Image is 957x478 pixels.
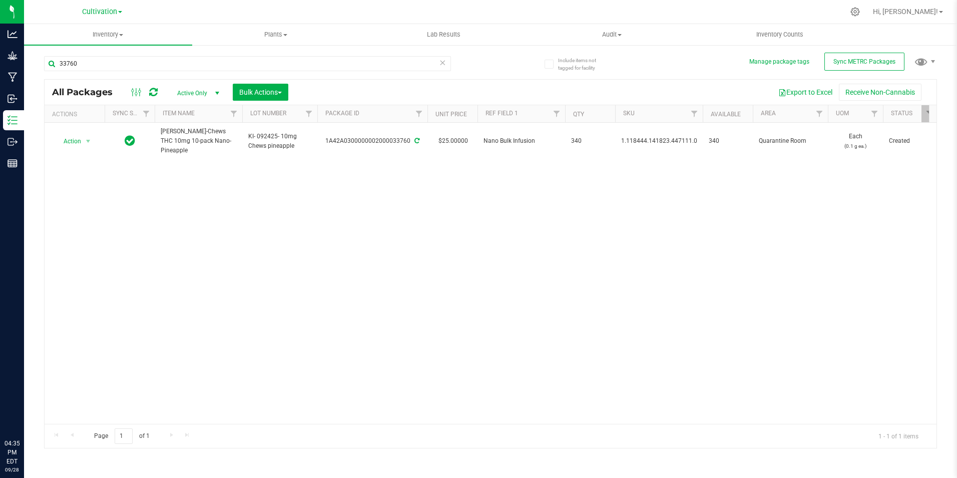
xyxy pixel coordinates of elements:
[849,7,861,17] div: Manage settings
[435,111,467,118] a: Unit Price
[5,439,20,466] p: 04:35 PM EDT
[743,30,817,39] span: Inventory Counts
[528,24,696,45] a: Audit
[239,88,282,96] span: Bulk Actions
[811,105,828,122] a: Filter
[55,134,82,148] span: Action
[413,137,419,144] span: Sync from Compliance System
[226,105,242,122] a: Filter
[52,87,123,98] span: All Packages
[8,29,18,39] inline-svg: Analytics
[709,136,747,146] span: 340
[8,137,18,147] inline-svg: Outbound
[86,428,158,444] span: Page of 1
[138,105,155,122] a: Filter
[161,127,236,156] span: [PERSON_NAME]-Chews THC 10mg 10-pack Nano-Pineapple
[192,24,360,45] a: Plants
[115,428,133,444] input: 1
[891,110,912,117] a: Status
[571,136,609,146] span: 340
[621,136,697,146] span: 1.118444.141823.447111.0
[44,56,451,71] input: Search Package ID, Item Name, SKU, Lot or Part Number...
[836,110,849,117] a: UOM
[873,8,938,16] span: Hi, [PERSON_NAME]!
[866,105,883,122] a: Filter
[870,428,926,443] span: 1 - 1 of 1 items
[549,105,565,122] a: Filter
[360,24,528,45] a: Lab Results
[82,8,117,16] span: Cultivation
[163,110,195,117] a: Item Name
[82,134,95,148] span: select
[686,105,703,122] a: Filter
[52,111,101,118] div: Actions
[8,158,18,168] inline-svg: Reports
[433,134,473,148] span: $25.00000
[711,111,741,118] a: Available
[486,110,518,117] a: Ref Field 1
[8,94,18,104] inline-svg: Inbound
[316,136,429,146] div: 1A42A0300000002000033760
[10,398,40,428] iframe: Resource center
[8,72,18,82] inline-svg: Manufacturing
[24,30,192,39] span: Inventory
[113,110,151,117] a: Sync Status
[5,466,20,473] p: 09/28
[759,136,822,146] span: Quarantine Room
[301,105,317,122] a: Filter
[248,132,311,151] span: KI- 092425- 10mg Chews pineapple
[529,30,696,39] span: Audit
[325,110,359,117] a: Package ID
[193,30,360,39] span: Plants
[8,51,18,61] inline-svg: Grow
[839,84,921,101] button: Receive Non-Cannabis
[824,53,904,71] button: Sync METRC Packages
[834,141,877,151] p: (0.1 g ea.)
[749,58,809,66] button: Manage package tags
[833,58,895,65] span: Sync METRC Packages
[696,24,864,45] a: Inventory Counts
[439,56,446,69] span: Clear
[24,24,192,45] a: Inventory
[8,115,18,125] inline-svg: Inventory
[623,110,635,117] a: SKU
[125,134,135,148] span: In Sync
[250,110,286,117] a: Lot Number
[233,84,288,101] button: Bulk Actions
[413,30,474,39] span: Lab Results
[921,105,938,122] a: Filter
[772,84,839,101] button: Export to Excel
[834,132,877,151] span: Each
[558,57,608,72] span: Include items not tagged for facility
[761,110,776,117] a: Area
[889,136,932,146] span: Created
[573,111,584,118] a: Qty
[484,136,559,146] span: Nano Bulk Infusion
[411,105,427,122] a: Filter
